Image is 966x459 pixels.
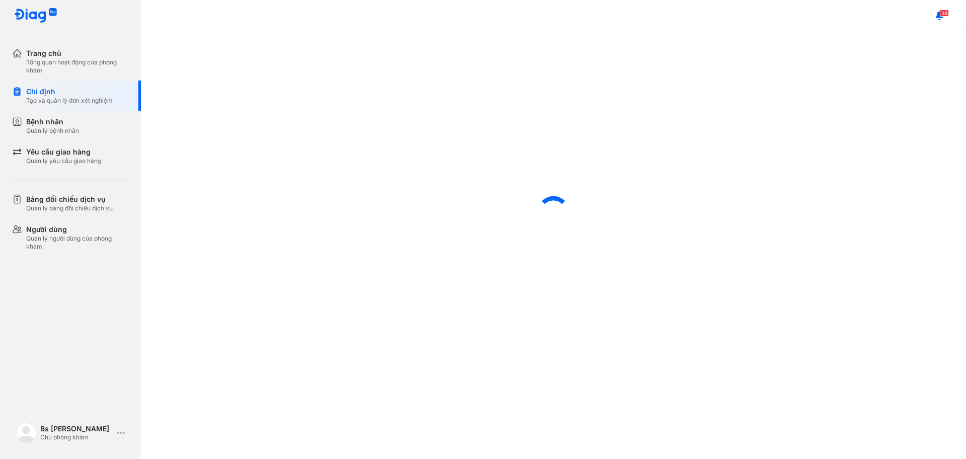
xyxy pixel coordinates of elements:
[26,157,101,165] div: Quản lý yêu cầu giao hàng
[26,224,129,235] div: Người dùng
[26,147,101,157] div: Yêu cầu giao hàng
[26,235,129,251] div: Quản lý người dùng của phòng khám
[16,423,36,443] img: logo
[14,8,57,24] img: logo
[26,48,129,58] div: Trang chủ
[40,424,113,433] div: Bs [PERSON_NAME]
[940,10,949,17] span: 38
[40,433,113,441] div: Chủ phòng khám
[26,97,113,105] div: Tạo và quản lý đơn xét nghiệm
[26,127,79,135] div: Quản lý bệnh nhân
[26,58,129,74] div: Tổng quan hoạt động của phòng khám
[26,204,113,212] div: Quản lý bảng đối chiếu dịch vụ
[26,194,113,204] div: Bảng đối chiếu dịch vụ
[26,87,113,97] div: Chỉ định
[26,117,79,127] div: Bệnh nhân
